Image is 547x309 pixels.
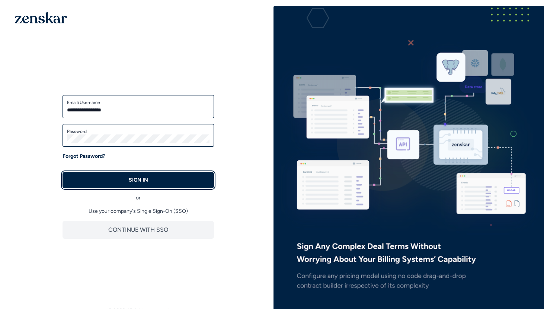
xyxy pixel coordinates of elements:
[15,12,67,23] img: 1OGAJ2xQqyY4LXKgY66KYq0eOWRCkrZdAb3gUhuVAqdWPZE9SRJmCz+oDMSn4zDLXe31Ii730ItAGKgCKgCCgCikA4Av8PJUP...
[129,176,148,184] p: SIGN IN
[63,208,214,215] p: Use your company's Single Sign-On (SSO)
[63,153,105,160] a: Forgot Password?
[63,221,214,239] button: CONTINUE WITH SSO
[67,100,209,105] label: Email/Username
[63,188,214,202] div: or
[63,172,214,188] button: SIGN IN
[67,129,209,134] label: Password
